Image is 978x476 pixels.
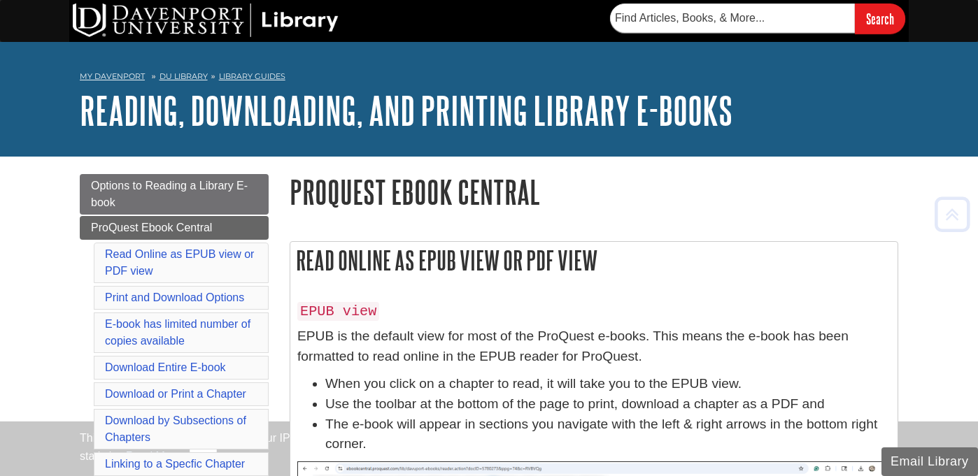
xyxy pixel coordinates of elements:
p: EPUB is the default view for most of the ProQuest e-books. This means the e-book has been formatt... [297,326,891,367]
a: Read Online as EPUB view or PDF view [105,248,254,277]
a: DU Library [160,71,208,81]
img: DU Library [73,3,339,37]
nav: breadcrumb [80,67,898,89]
li: When you click on a chapter to read, it will take you to the EPUB view. [325,374,891,394]
a: Reading, Downloading, and Printing Library E-books [80,89,732,132]
code: EPUB view [297,302,379,321]
h2: Read Online as EPUB view or PDF view [290,242,898,279]
li: The e-book will appear in sections you navigate with the left & right arrows in the bottom right ... [325,414,891,455]
a: Linking to a Specfic Chapter [105,458,245,470]
a: Download by Subsections of Chapters [105,414,246,443]
input: Find Articles, Books, & More... [610,3,855,33]
a: My Davenport [80,71,145,82]
a: ProQuest Ebook Central [80,216,269,240]
a: Options to Reading a Library E-book [80,174,269,215]
a: Download Entire E-book [105,361,226,373]
a: Print and Download Options [105,291,244,303]
a: Back to Top [930,205,975,224]
li: Use the toolbar at the bottom of the page to print, download a chapter as a PDF and [325,394,891,414]
span: Options to Reading a Library E-book [91,180,248,208]
a: E-book has limited number of copies available [105,318,250,347]
h1: ProQuest Ebook Central [290,174,898,210]
a: Library Guides [219,71,285,81]
a: Download or Print a Chapter [105,388,246,400]
form: Searches DU Library's articles, books, and more [610,3,905,34]
span: ProQuest Ebook Central [91,222,212,233]
button: Email Library [881,447,978,476]
input: Search [855,3,905,34]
